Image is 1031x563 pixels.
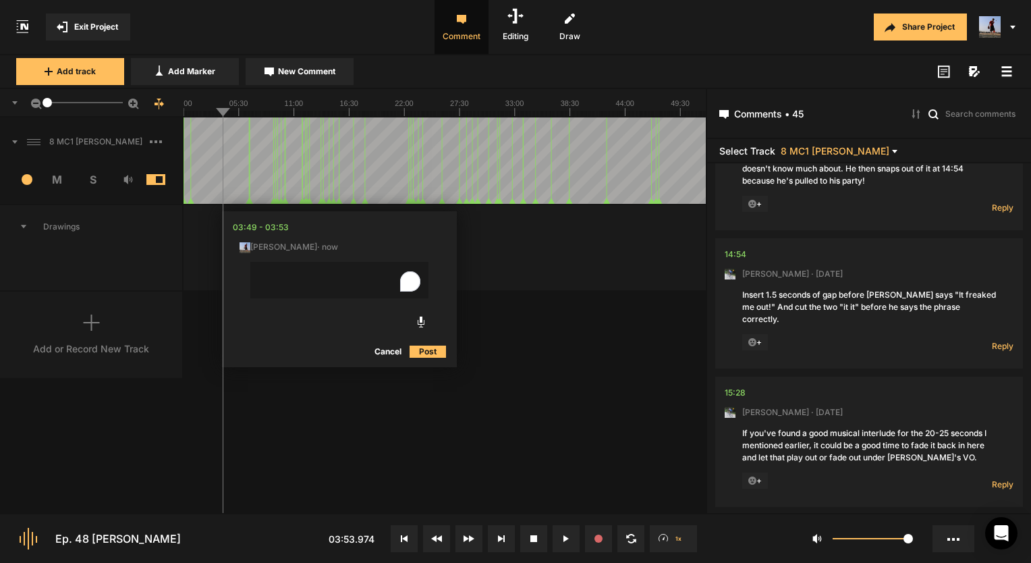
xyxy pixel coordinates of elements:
text: 49:30 [671,99,690,107]
span: [PERSON_NAME] · [DATE] [742,268,843,280]
textarea: To enrich screen reader interactions, please activate Accessibility in Grammarly extension settings [250,262,428,298]
button: Add Marker [131,58,239,85]
button: Post [410,344,446,360]
img: ACg8ocLxXzHjWyafR7sVkIfmxRufCxqaSAR27SDjuE-ggbMy1qqdgD8=s96-c [725,269,735,279]
span: + [742,334,768,350]
span: Reply [992,340,1013,352]
header: Comments • 45 [707,89,1031,139]
div: Insert 1.5 seconds of gap before [PERSON_NAME] says "It freaked me out!" And cut the two "it it" ... [742,289,996,325]
header: Select Track [707,139,1031,163]
span: [PERSON_NAME] · now [240,241,338,253]
button: Cancel [366,344,410,360]
text: 44:00 [615,99,634,107]
img: ACg8ocJ5zrP0c3SJl5dKscm-Goe6koz8A9fWD7dpguHuX8DX5VIxymM=s96-c [240,242,250,253]
input: Search comments [944,107,1019,120]
button: 1x [650,525,697,552]
img: ACg8ocLxXzHjWyafR7sVkIfmxRufCxqaSAR27SDjuE-ggbMy1qqdgD8=s96-c [725,407,735,418]
div: 03:49 - 03:53 [233,221,289,234]
div: 14:54.773 [725,248,746,261]
button: Add track [16,58,124,85]
text: 05:30 [229,99,248,107]
div: 15:28.401 [725,386,746,400]
span: Reply [992,202,1013,213]
div: Open Intercom Messenger [985,517,1018,549]
span: Reply [992,479,1013,490]
text: 11:00 [285,99,304,107]
span: [PERSON_NAME] · [DATE] [742,406,843,419]
span: M [40,171,76,188]
button: New Comment [246,58,354,85]
span: Add track [57,65,96,78]
img: ACg8ocJ5zrP0c3SJl5dKscm-Goe6koz8A9fWD7dpguHuX8DX5VIxymM=s96-c [979,16,1001,38]
div: Add or Record New Track [33,342,149,356]
span: 8 MC1 [PERSON_NAME] [44,136,150,148]
div: If you've found a good musical interlude for the 20-25 seconds I mentioned earlier, it could be a... [742,427,996,464]
span: 03:53.974 [329,533,374,545]
span: New Comment [278,65,335,78]
span: + [742,473,768,489]
text: 38:30 [561,99,580,107]
button: Exit Project [46,14,130,41]
span: Add Marker [168,65,215,78]
text: 27:30 [450,99,469,107]
button: Share Project [874,14,967,41]
text: 22:00 [395,99,414,107]
span: 8 MC1 [PERSON_NAME] [781,146,889,156]
text: 16:30 [339,99,358,107]
span: Exit Project [74,21,118,33]
span: S [75,171,111,188]
div: Ep. 48 [PERSON_NAME] [55,531,181,547]
span: + [742,196,768,212]
text: 33:00 [505,99,524,107]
